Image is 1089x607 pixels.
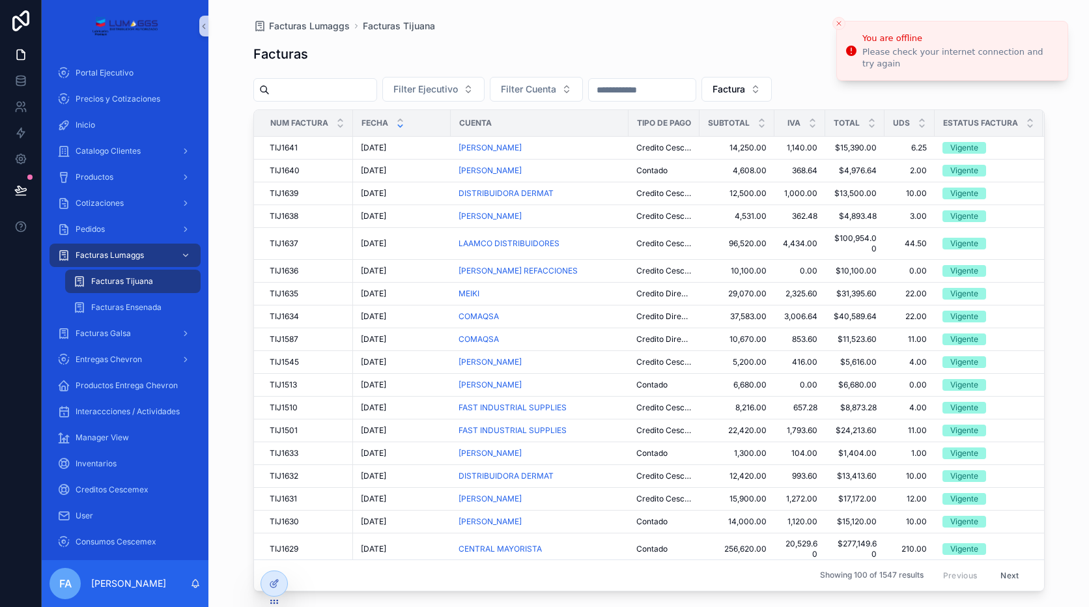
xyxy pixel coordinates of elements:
span: 12,500.00 [707,188,767,199]
a: TIJ1637 [270,238,345,249]
a: 37,583.00 [707,311,767,322]
span: Credito Cescemex [636,188,692,199]
span: Facturas Ensenada [91,302,162,313]
span: 853.60 [782,334,817,345]
span: $6,680.00 [833,380,877,390]
a: TIJ1639 [270,188,345,199]
span: Productos Entrega Chevron [76,380,178,391]
span: Portal Ejecutivo [76,68,134,78]
a: [PERSON_NAME] [459,143,522,153]
span: Filter Cuenta [501,83,556,96]
a: 8,216.00 [707,402,767,413]
a: TIJ1641 [270,143,345,153]
div: Vigente [950,188,978,199]
a: Credito Cescemex [636,211,692,221]
a: 29,070.00 [707,289,767,299]
a: $10,100.00 [833,266,877,276]
span: Entregas Chevron [76,354,142,365]
a: Credito Cescemex [636,266,692,276]
span: [DATE] [361,311,386,322]
span: [DATE] [361,238,386,249]
a: 4.00 [892,357,927,367]
a: [DATE] [361,357,443,367]
a: Credito Cescemex [636,357,692,367]
a: Cotizaciones [49,191,201,215]
a: 4,608.00 [707,165,767,176]
a: Interaccciones / Actividades [49,400,201,423]
a: 3,006.64 [782,311,817,322]
a: DISTRIBUIDORA DERMAT [459,188,621,199]
a: Vigente [942,210,1035,222]
span: 1,000.00 [782,188,817,199]
a: $4,976.64 [833,165,877,176]
a: Facturas Lumaggs [253,20,350,33]
a: Productos [49,165,201,189]
a: 0.00 [782,380,817,390]
a: [PERSON_NAME] [459,143,621,153]
span: Factura [713,83,745,96]
span: 0.00 [892,266,927,276]
span: [DATE] [361,211,386,221]
a: 22.00 [892,289,927,299]
a: Vigente [942,142,1035,154]
span: 2.00 [892,165,927,176]
span: 2,325.60 [782,289,817,299]
button: Close toast [832,17,845,30]
button: Select Button [701,77,772,102]
span: Facturas Tijuana [91,276,153,287]
span: 10,100.00 [707,266,767,276]
span: Facturas Galsa [76,328,131,339]
a: Vigente [942,165,1035,176]
span: TIJ1641 [270,143,298,153]
span: Facturas Tijuana [363,20,435,33]
a: 4.00 [892,402,927,413]
div: Vigente [950,238,978,249]
span: Credito Directo [636,311,692,322]
a: Vigente [942,333,1035,345]
a: 368.64 [782,165,817,176]
a: [DATE] [361,380,443,390]
a: LAAMCO DISTRIBUIDORES [459,238,621,249]
a: TIJ1545 [270,357,345,367]
a: Vigente [942,265,1035,277]
a: COMAQSA [459,334,621,345]
a: 14,250.00 [707,143,767,153]
span: 6.25 [892,143,927,153]
span: TIJ1545 [270,357,299,367]
a: Catalogo Clientes [49,139,201,163]
a: TIJ1638 [270,211,345,221]
a: 0.00 [892,380,927,390]
span: Credito Directo [636,334,692,345]
span: 0.00 [782,266,817,276]
span: $11,523.60 [833,334,877,345]
a: FAST INDUSTRIAL SUPPLIES [459,402,567,413]
a: $100,954.00 [833,233,877,254]
div: Vigente [950,210,978,222]
a: Contado [636,380,692,390]
a: [DATE] [361,165,443,176]
a: Vigente [942,402,1035,414]
a: TIJ1634 [270,311,345,322]
a: TIJ1510 [270,402,345,413]
a: 6,680.00 [707,380,767,390]
a: Credito Cescemex [636,143,692,153]
a: $40,589.64 [833,311,877,322]
a: [DATE] [361,266,443,276]
a: 3.00 [892,211,927,221]
a: Credito Directo [636,289,692,299]
a: $15,390.00 [833,143,877,153]
span: MEIKI [459,289,479,299]
a: $8,873.28 [833,402,877,413]
span: TIJ1640 [270,165,300,176]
